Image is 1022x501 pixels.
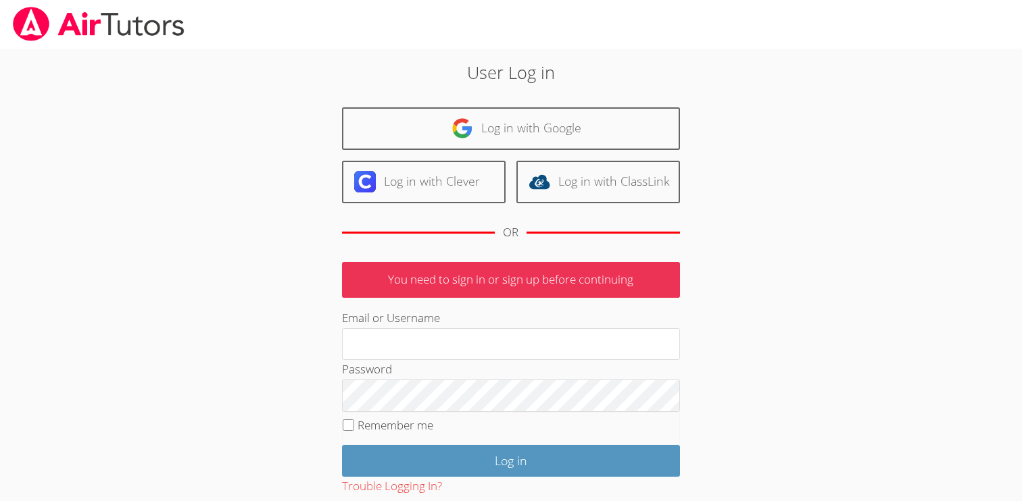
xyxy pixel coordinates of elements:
img: airtutors_banner-c4298cdbf04f3fff15de1276eac7730deb9818008684d7c2e4769d2f7ddbe033.png [11,7,186,41]
input: Log in [342,445,680,477]
label: Password [342,361,392,377]
h2: User Log in [235,59,787,85]
button: Trouble Logging In? [342,477,442,496]
div: OR [503,223,518,242]
a: Log in with ClassLink [516,161,680,203]
p: You need to sign in or sign up before continuing [342,262,680,298]
a: Log in with Clever [342,161,506,203]
img: google-logo-50288ca7cdecda66e5e0955fdab243c47b7ad437acaf1139b6f446037453330a.svg [452,117,473,139]
a: Log in with Google [342,107,680,150]
label: Email or Username [342,310,440,325]
img: clever-logo-6eab21bc6e7a338710f1a6ff85c0baf02591cd810cc4098c63d3a4b26e2feb20.svg [354,171,376,192]
label: Remember me [358,417,433,433]
img: classlink-logo-d6bb404cc1216ec64c9a2012d9dc4662098be43eaf13dc465df04b49fa7ab582.svg [529,171,550,192]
